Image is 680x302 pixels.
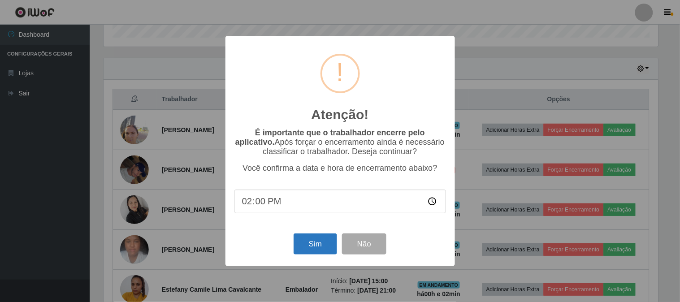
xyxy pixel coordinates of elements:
p: Você confirma a data e hora de encerramento abaixo? [234,164,446,173]
b: É importante que o trabalhador encerre pelo aplicativo. [235,128,425,147]
p: Após forçar o encerramento ainda é necessário classificar o trabalhador. Deseja continuar? [234,128,446,156]
h2: Atenção! [311,107,368,123]
button: Sim [294,233,337,255]
button: Não [342,233,386,255]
